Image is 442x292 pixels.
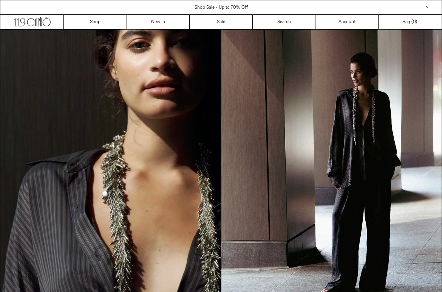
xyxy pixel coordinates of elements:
span: ) [413,19,417,25]
a: Shop [64,15,127,29]
a: Account [315,15,379,29]
a: Bag () [379,15,442,29]
span: 0 [413,19,416,25]
a: Shop Sale - Up to 70% Off [195,5,248,11]
a: Search [253,15,316,29]
a: New In [127,15,190,29]
a: Sale [190,15,253,29]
